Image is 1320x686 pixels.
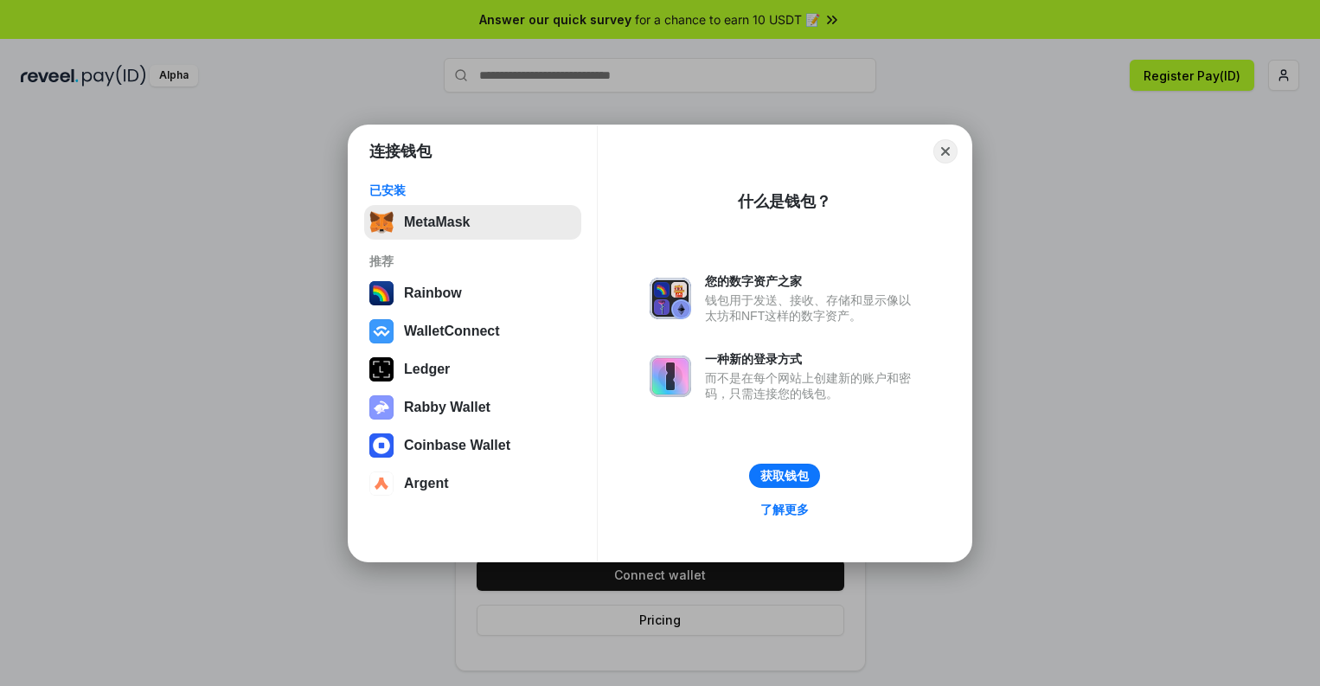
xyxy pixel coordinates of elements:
div: Rainbow [404,285,462,301]
div: WalletConnect [404,324,500,339]
img: svg+xml,%3Csvg%20fill%3D%22none%22%20height%3D%2233%22%20viewBox%3D%220%200%2035%2033%22%20width%... [369,210,394,234]
button: Coinbase Wallet [364,428,581,463]
button: MetaMask [364,205,581,240]
button: Ledger [364,352,581,387]
button: Close [933,139,958,163]
div: Coinbase Wallet [404,438,510,453]
div: Rabby Wallet [404,400,490,415]
div: MetaMask [404,215,470,230]
div: Argent [404,476,449,491]
div: 推荐 [369,253,576,269]
a: 了解更多 [750,498,819,521]
img: svg+xml,%3Csvg%20xmlns%3D%22http%3A%2F%2Fwww.w3.org%2F2000%2Fsvg%22%20fill%3D%22none%22%20viewBox... [650,356,691,397]
div: 钱包用于发送、接收、存储和显示像以太坊和NFT这样的数字资产。 [705,292,920,324]
img: svg+xml,%3Csvg%20xmlns%3D%22http%3A%2F%2Fwww.w3.org%2F2000%2Fsvg%22%20fill%3D%22none%22%20viewBox... [369,395,394,420]
div: Ledger [404,362,450,377]
img: svg+xml,%3Csvg%20width%3D%2228%22%20height%3D%2228%22%20viewBox%3D%220%200%2028%2028%22%20fill%3D... [369,471,394,496]
div: 了解更多 [760,502,809,517]
div: 什么是钱包？ [738,191,831,212]
img: svg+xml,%3Csvg%20xmlns%3D%22http%3A%2F%2Fwww.w3.org%2F2000%2Fsvg%22%20width%3D%2228%22%20height%3... [369,357,394,381]
h1: 连接钱包 [369,141,432,162]
div: 一种新的登录方式 [705,351,920,367]
button: Rainbow [364,276,581,311]
button: Rabby Wallet [364,390,581,425]
img: svg+xml,%3Csvg%20xmlns%3D%22http%3A%2F%2Fwww.w3.org%2F2000%2Fsvg%22%20fill%3D%22none%22%20viewBox... [650,278,691,319]
div: 您的数字资产之家 [705,273,920,289]
img: svg+xml,%3Csvg%20width%3D%2228%22%20height%3D%2228%22%20viewBox%3D%220%200%2028%2028%22%20fill%3D... [369,319,394,343]
button: WalletConnect [364,314,581,349]
img: svg+xml,%3Csvg%20width%3D%22120%22%20height%3D%22120%22%20viewBox%3D%220%200%20120%20120%22%20fil... [369,281,394,305]
div: 获取钱包 [760,468,809,484]
div: 已安装 [369,183,576,198]
div: 而不是在每个网站上创建新的账户和密码，只需连接您的钱包。 [705,370,920,401]
button: Argent [364,466,581,501]
button: 获取钱包 [749,464,820,488]
img: svg+xml,%3Csvg%20width%3D%2228%22%20height%3D%2228%22%20viewBox%3D%220%200%2028%2028%22%20fill%3D... [369,433,394,458]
